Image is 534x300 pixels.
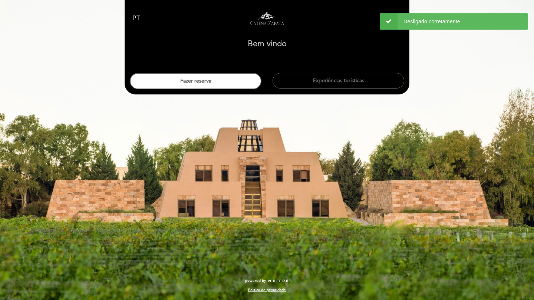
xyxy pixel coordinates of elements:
[524,13,527,18] button: ×
[393,13,402,24] button: person
[130,73,261,89] button: Fazer reserva
[245,278,266,283] span: powered by
[245,278,289,283] a: powered by
[221,8,313,29] a: Visitas y degustaciones en La Pirámide
[393,13,402,21] i: person
[268,279,289,283] img: MEITRE
[248,287,286,293] a: Política de privacidade
[273,73,404,89] button: Experiências turísticas
[248,40,287,49] h1: Bem vindo
[380,13,528,30] div: Desligado corretamente.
